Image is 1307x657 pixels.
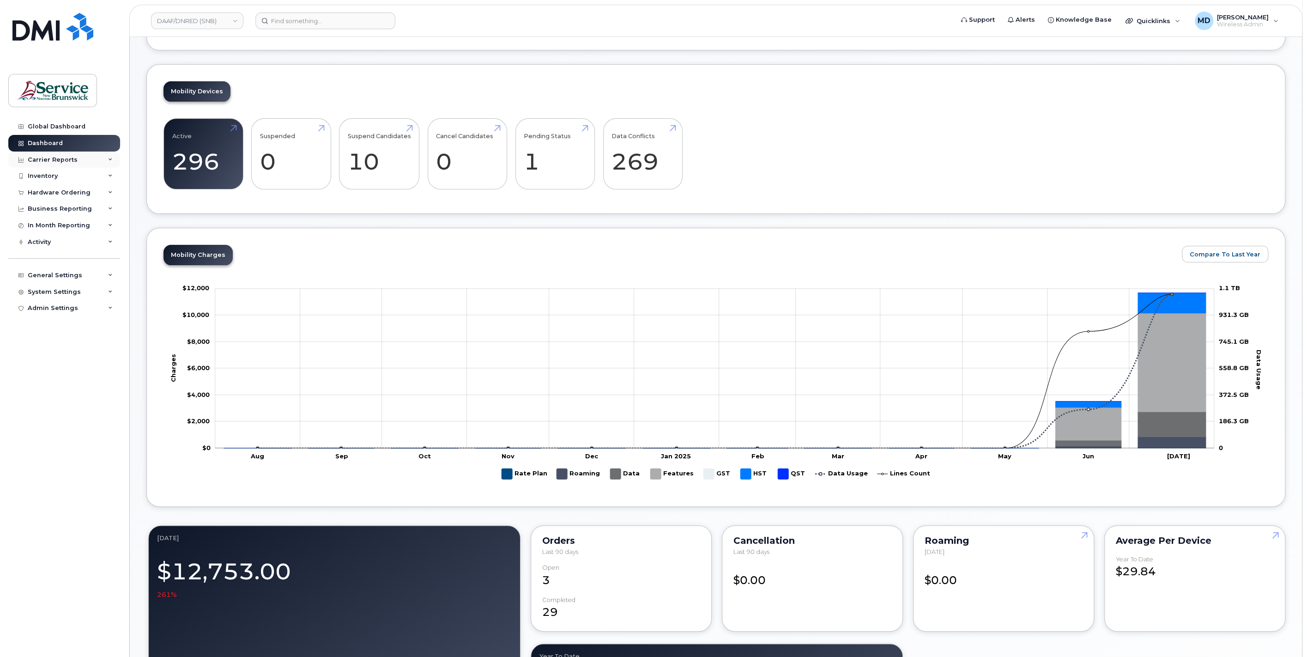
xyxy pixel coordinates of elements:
[182,311,209,318] tspan: $10,000
[1217,13,1269,21] span: [PERSON_NAME]
[163,81,230,102] a: Mobility Devices
[1219,391,1249,398] tspan: 372.5 GB
[335,452,348,460] tspan: Sep
[542,537,700,544] div: Orders
[260,123,322,184] a: Suspended 0
[1016,15,1035,24] span: Alerts
[542,564,700,588] div: 3
[502,465,931,483] g: Legend
[1188,12,1285,30] div: Matthew Deveau
[157,553,512,599] div: $12,753.00
[650,465,694,483] g: Features
[542,596,700,620] div: 29
[1217,21,1269,28] span: Wireless Admin
[925,548,944,555] span: [DATE]
[740,465,768,483] g: HST
[348,123,411,184] a: Suspend Candidates 10
[610,465,641,483] g: Data
[1219,417,1249,425] tspan: 186.3 GB
[436,123,498,184] a: Cancel Candidates 0
[1219,285,1240,292] tspan: 1.1 TB
[733,537,891,544] div: Cancellation
[1219,364,1249,371] tspan: 558.8 GB
[251,452,265,460] tspan: Aug
[925,564,1083,588] div: $0.00
[1116,556,1153,563] div: Year to Date
[542,548,578,555] span: Last 90 days
[557,465,601,483] g: Roaming
[419,452,431,460] tspan: Oct
[187,364,210,371] g: $0
[1219,338,1249,345] tspan: 745.1 GB
[703,465,731,483] g: GST
[998,452,1012,460] tspan: May
[1137,17,1170,24] span: Quicklinks
[157,534,512,541] div: July 2025
[1116,537,1274,544] div: Average per Device
[187,391,210,398] tspan: $4,000
[1083,452,1094,460] tspan: Jun
[1168,452,1191,460] tspan: [DATE]
[224,437,1206,449] g: Roaming
[969,15,995,24] span: Support
[187,417,210,425] tspan: $2,000
[1219,311,1249,318] tspan: 931.3 GB
[1119,12,1186,30] div: Quicklinks
[172,123,235,184] a: Active 296
[1182,246,1268,262] button: Compare To Last Year
[915,452,927,460] tspan: Apr
[187,391,210,398] g: $0
[187,338,210,345] g: $0
[187,417,210,425] g: $0
[1056,15,1112,24] span: Knowledge Base
[151,12,243,29] a: DAAF/DNRED (SNB)
[1041,11,1118,29] a: Knowledge Base
[611,123,674,184] a: Data Conflicts 269
[502,452,514,460] tspan: Nov
[832,452,844,460] tspan: Mar
[202,444,211,451] tspan: $0
[542,596,575,603] div: completed
[502,465,547,483] g: Rate Plan
[751,452,764,460] tspan: Feb
[182,311,209,318] g: $0
[661,452,691,460] tspan: Jan 2025
[542,564,559,571] div: Open
[224,293,1206,448] g: QST
[1255,350,1263,389] tspan: Data Usage
[733,564,891,588] div: $0.00
[170,285,1263,483] g: Chart
[1116,556,1274,580] div: $29.84
[1001,11,1041,29] a: Alerts
[187,338,210,345] tspan: $8,000
[255,12,395,29] input: Find something...
[163,245,233,265] a: Mobility Charges
[1219,444,1223,451] tspan: 0
[778,465,806,483] g: QST
[925,537,1083,544] div: Roaming
[877,465,931,483] g: Lines Count
[586,452,599,460] tspan: Dec
[733,548,769,555] span: Last 90 days
[955,11,1001,29] a: Support
[1190,250,1260,259] span: Compare To Last Year
[187,364,210,371] tspan: $6,000
[815,465,868,483] g: Data Usage
[524,123,586,184] a: Pending Status 1
[170,354,177,382] tspan: Charges
[224,412,1206,449] g: Data
[157,590,177,599] span: 261%
[182,285,209,292] tspan: $12,000
[1198,15,1210,26] span: MD
[224,313,1206,448] g: Features
[182,285,209,292] g: $0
